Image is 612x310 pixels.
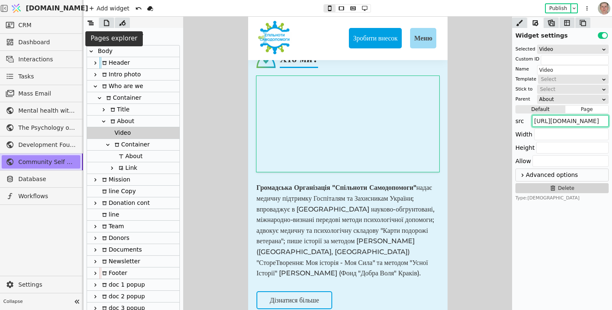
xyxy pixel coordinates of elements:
div: Team [100,221,124,232]
div: Video [112,127,131,139]
div: Intro photo [100,69,141,80]
span: Development Foundation [18,141,76,149]
div: line [100,209,119,220]
div: About [87,151,179,162]
div: Хто ми? [32,36,70,51]
div: Header [87,57,179,69]
button: Delete [515,183,609,193]
button: Default [516,105,565,113]
div: Body [95,45,112,57]
div: Footer [87,267,179,279]
div: Selected [515,45,535,53]
a: Tasks [2,70,80,83]
div: Stick to [515,85,532,93]
div: Select [541,75,600,83]
div: Documents [100,244,142,255]
div: Allow [515,155,531,167]
span: Tasks [18,72,34,81]
div: Name [515,65,529,73]
span: Collapse [3,298,71,305]
span: Mental health without prejudice project [18,106,76,115]
div: Title [87,104,179,116]
div: doc 2 popup [100,291,145,302]
div: Intro photo [87,69,179,81]
a: Development Foundation [2,138,80,151]
a: Mass Email [2,87,80,100]
a: Database [2,172,80,186]
span: Mass Email [18,89,76,98]
div: About [539,95,601,103]
div: Title [108,104,129,115]
span: Interactions [18,55,76,64]
div: Link [116,162,137,174]
div: line Copy [100,186,136,197]
span: CRM [18,21,32,30]
div: Add widget [87,3,132,13]
span: Dashboard [18,38,76,47]
a: Community Self Help [2,155,80,169]
a: Settings [2,278,80,291]
a: Зробити внесок [101,11,154,32]
div: Footer [100,267,127,279]
div: Widget settings [512,28,612,40]
span: The Psychology of War [18,123,76,132]
div: Team [87,221,179,232]
div: Video [87,127,179,139]
div: Container [104,92,141,103]
span: Database [18,175,76,184]
div: Donors [87,232,179,244]
span: Advanced options [526,171,605,179]
p: Зробити внесок [105,18,149,25]
a: Mental health without prejudice project [2,104,80,117]
div: Donors [100,232,129,244]
div: doc 1 popup [100,279,145,290]
div: Parent [515,95,530,103]
img: Logo [10,0,22,16]
img: 1560949290925-CROPPED-IMG_0201-2-.jpg [598,2,610,15]
div: src [515,115,524,127]
div: Newsletter [100,256,140,267]
div: Template [515,75,536,83]
div: Who are we [100,81,143,92]
a: [DOMAIN_NAME] [8,0,83,16]
span: Settings [18,280,76,289]
img: 1645348525502-logo-Uk-180.png [8,4,44,38]
div: Width [515,129,532,140]
div: Body [87,45,179,57]
div: Mission [100,174,130,185]
div: doc 2 popup [87,291,179,302]
div: Container [87,139,179,151]
div: Select [540,85,600,93]
div: Newsletter [87,256,179,267]
strong: Громадська Організація "Спільноти Самодопомоги" [8,167,168,175]
div: About [116,151,142,162]
div: Container [112,139,149,150]
p: надає медичну підтримку Госпіталям та Захисникам України; впроваджує в [GEOGRAPHIC_DATA] науково-... [8,166,191,262]
div: line Copy [87,186,179,197]
a: Workflows [2,189,80,203]
div: Video [539,45,601,53]
button: Publish [546,4,570,13]
div: Дізнатися більше [8,275,84,292]
div: About [108,116,134,127]
span: [DOMAIN_NAME] [26,3,88,13]
div: Widgets Explorer [83,28,183,40]
div: Меню [162,11,188,32]
span: Workflows [18,192,76,201]
div: Type: [DEMOGRAPHIC_DATA] [515,195,609,202]
button: Page [565,105,608,113]
div: About [87,116,179,127]
div: Donation cont [100,197,150,209]
a: Дізнатися більше [8,280,84,287]
div: Mission [87,174,179,186]
div: Custom ID [515,55,539,63]
div: Header [100,57,130,68]
div: line [87,209,179,221]
a: Interactions [2,53,80,66]
div: Donation cont [87,197,179,209]
div: Documents [87,244,179,256]
div: Container [87,92,179,104]
a: Dashboard [2,35,80,49]
a: The Psychology of War [2,121,80,134]
div: doc 1 popup [87,279,179,291]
